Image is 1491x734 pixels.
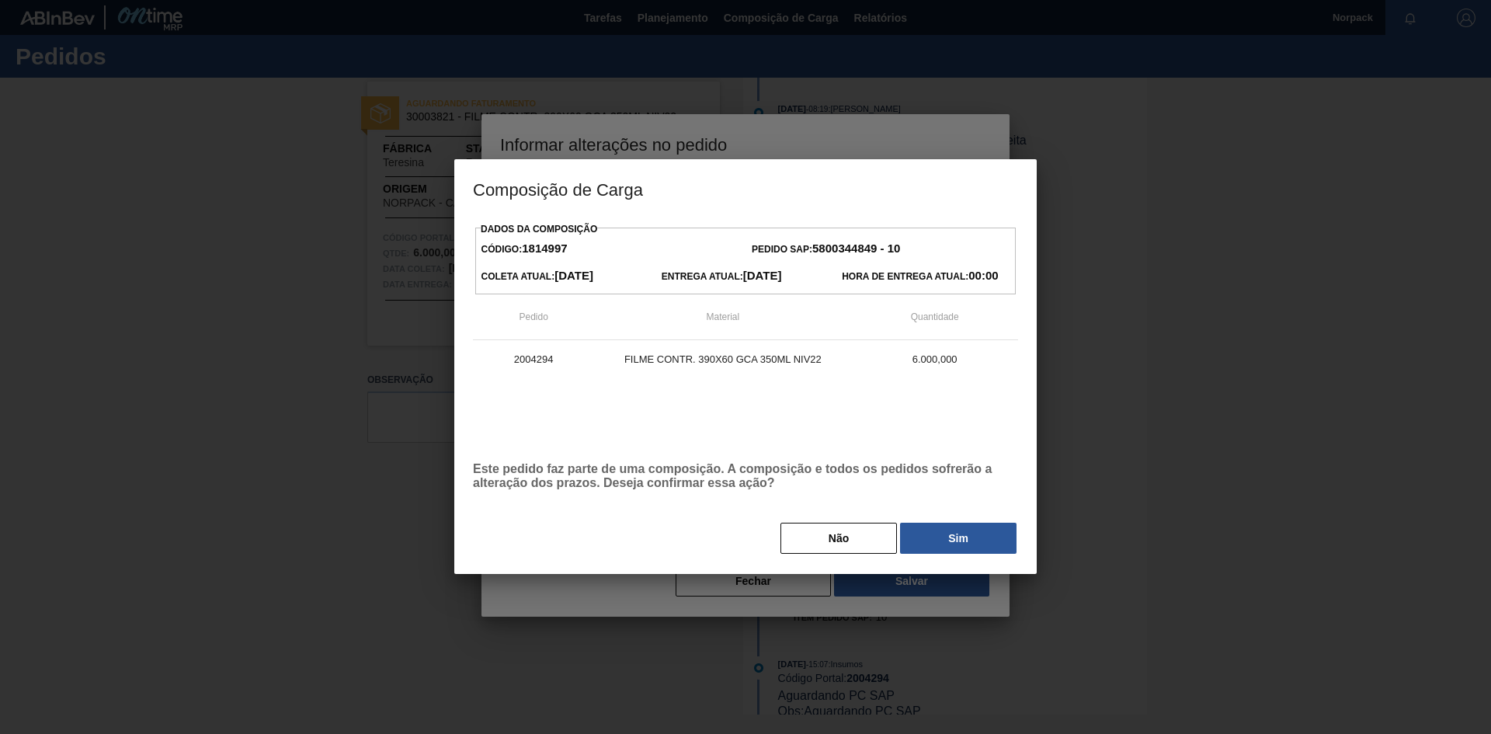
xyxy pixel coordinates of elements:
[554,269,593,282] strong: [DATE]
[743,269,782,282] strong: [DATE]
[911,311,959,322] span: Quantidade
[481,244,568,255] span: Código:
[812,242,900,255] strong: 5800344849 - 10
[481,271,593,282] span: Coleta Atual:
[473,462,1018,490] p: Este pedido faz parte de uma composição. A composição e todos os pedidos sofrerão a alteração dos...
[522,242,567,255] strong: 1814997
[594,340,851,379] td: FILME CONTR. 390X60 GCA 350ML NIV22
[752,244,900,255] span: Pedido SAP:
[473,340,594,379] td: 2004294
[851,340,1018,379] td: 6.000,000
[968,269,998,282] strong: 00:00
[454,159,1037,218] h3: Composição de Carga
[842,271,998,282] span: Hora de Entrega Atual:
[481,224,597,235] label: Dados da Composição
[900,523,1017,554] button: Sim
[662,271,782,282] span: Entrega Atual:
[707,311,740,322] span: Material
[780,523,897,554] button: Não
[519,311,547,322] span: Pedido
